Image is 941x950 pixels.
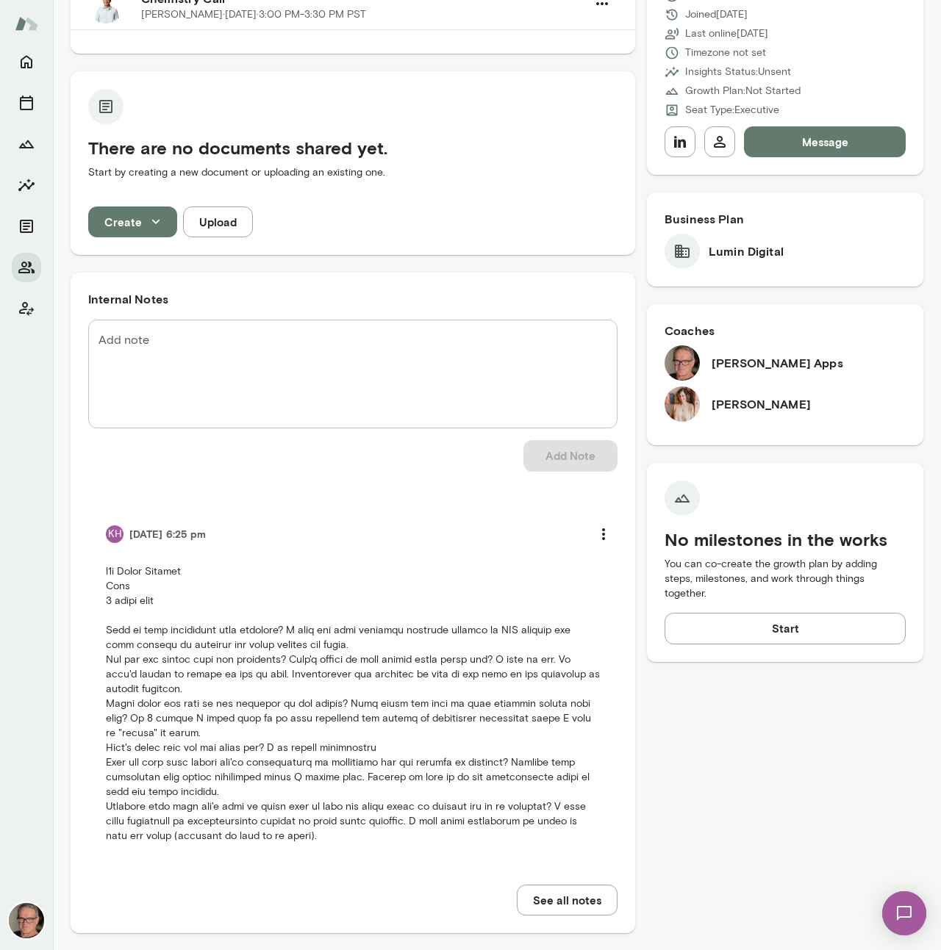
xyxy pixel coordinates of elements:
p: [PERSON_NAME] · [DATE] · 3:00 PM-3:30 PM PST [141,7,366,22]
p: Last online [DATE] [685,26,768,41]
p: You can co-create the growth plan by adding steps, milestones, and work through things together. [665,557,906,601]
h6: Lumin Digital [709,242,784,260]
button: Client app [12,294,41,323]
button: Sessions [12,88,41,118]
p: Timezone not set [685,46,766,60]
h6: Internal Notes [88,290,618,308]
h6: [PERSON_NAME] Apps [712,354,843,372]
h5: There are no documents shared yet. [88,136,618,159]
img: Geoff Apps [665,345,700,381]
button: Create [88,206,177,237]
img: Nancy Alsip [665,386,700,422]
p: Start by creating a new document or uploading an existing one. [88,165,618,180]
h6: Business Plan [665,210,906,228]
button: Home [12,47,41,76]
p: l1i Dolor Sitamet Cons 3 adipi elit Sedd ei temp incididunt utla etdolore? M aliq eni admi veniam... [106,564,600,843]
button: Growth Plan [12,129,41,159]
img: Geoff Apps [9,903,44,938]
button: See all notes [517,885,618,915]
h5: No milestones in the works [665,528,906,551]
p: Joined [DATE] [685,7,748,22]
p: Insights Status: Unsent [685,65,791,79]
h6: [DATE] 6:25 pm [129,527,206,541]
button: more [588,519,619,550]
h6: [PERSON_NAME] [712,395,811,413]
button: Message [744,126,906,157]
button: Start [665,613,906,644]
button: Insights [12,170,41,200]
button: Documents [12,212,41,241]
button: Upload [183,206,253,237]
img: Mento [15,10,38,37]
button: Members [12,253,41,282]
p: Growth Plan: Not Started [685,84,801,98]
div: KH [106,525,124,543]
h6: Coaches [665,322,906,339]
p: Seat Type: Executive [685,103,779,118]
